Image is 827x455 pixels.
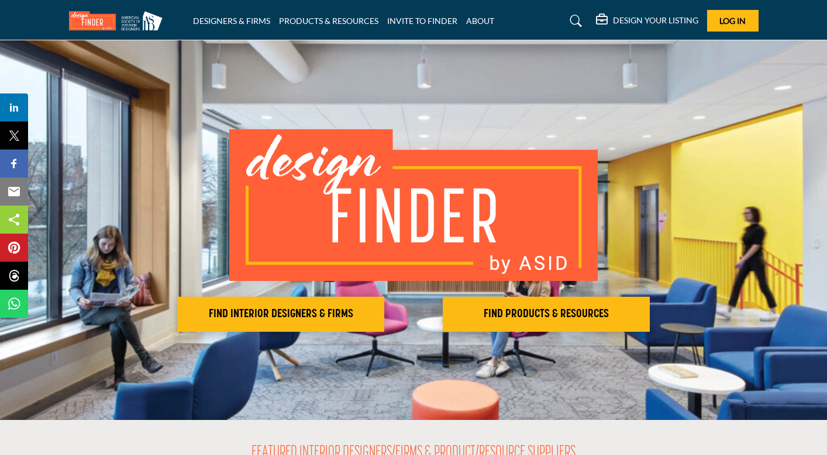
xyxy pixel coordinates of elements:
button: FIND INTERIOR DESIGNERS & FIRMS [177,297,384,332]
h2: FIND PRODUCTS & RESOURCES [446,307,646,321]
a: DESIGNERS & FIRMS [193,16,270,26]
h5: DESIGN YOUR LISTING [613,15,698,26]
a: Search [559,12,590,30]
img: Site Logo [69,11,168,30]
a: PRODUCTS & RESOURCES [279,16,378,26]
div: DESIGN YOUR LISTING [596,14,698,28]
button: Log In [707,10,759,32]
img: image [229,129,598,281]
a: ABOUT [466,16,494,26]
h2: FIND INTERIOR DESIGNERS & FIRMS [181,307,381,321]
span: Log In [719,16,746,26]
a: INVITE TO FINDER [387,16,457,26]
button: FIND PRODUCTS & RESOURCES [443,297,650,332]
